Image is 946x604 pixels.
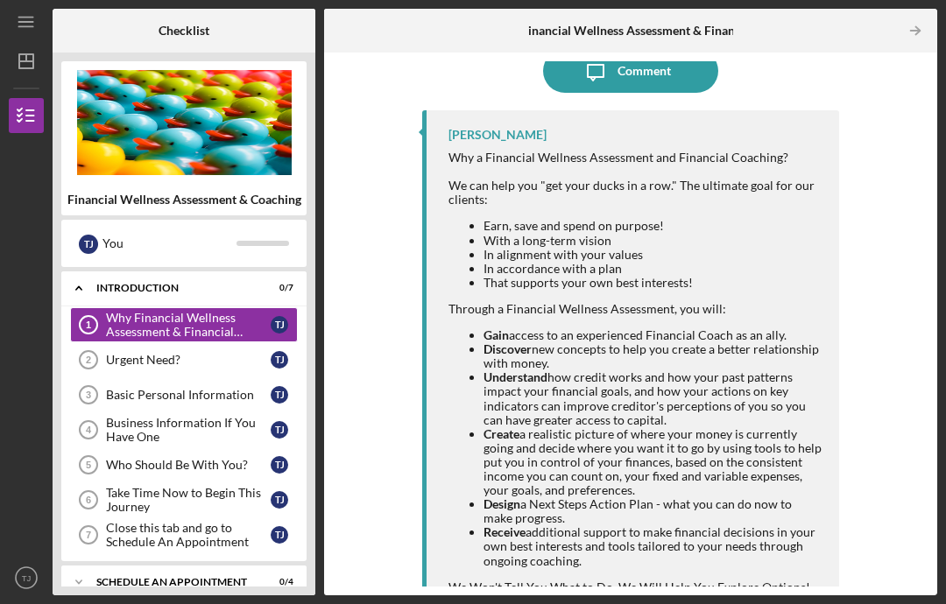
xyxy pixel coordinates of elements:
[106,388,271,402] div: Basic Personal Information
[159,24,209,38] b: Checklist
[484,524,526,539] strong: Receive
[79,235,98,254] div: T J
[484,426,519,441] strong: Create
[70,307,298,342] a: 1Why Financial Wellness Assessment & Financial Coaching?TJ
[262,283,293,293] div: 0 / 7
[484,248,822,262] li: In alignment with your values
[271,386,288,404] div: T J
[484,525,822,567] li: additional support to make financial decisions in your own best interests and tools tailored to y...
[484,219,822,233] li: Earn, save and spend on purpose!
[106,458,271,472] div: Who Should Be With You?
[484,370,822,426] li: how credit works and how your past patterns impact your financial goals, and how your actions on ...
[61,70,307,175] img: Product logo
[70,412,298,447] a: 4Business Information If You Have OneTJ
[96,283,250,293] div: Introduction
[448,128,547,142] div: [PERSON_NAME]
[86,425,92,435] tspan: 4
[106,521,271,549] div: Close this tab and go to Schedule An Appointment
[543,49,718,93] button: Comment
[86,390,91,400] tspan: 3
[86,495,91,505] tspan: 6
[484,341,532,356] strong: Discover
[271,526,288,544] div: T J
[271,421,288,439] div: T J
[86,530,91,540] tspan: 7
[262,577,293,587] div: 0 / 4
[484,276,822,290] li: That supports your own best interests!
[106,353,271,367] div: Urgent Need?
[70,342,298,377] a: 2Urgent Need?TJ
[484,496,520,511] strong: Design
[86,460,91,470] tspan: 5
[106,311,271,339] div: Why Financial Wellness Assessment & Financial Coaching?
[22,573,32,583] text: TJ
[448,151,822,290] div: Why a Financial Wellness Assessment and Financial Coaching? We can help you "get your ducks in a ...
[484,342,822,370] li: new concepts to help you create a better relationship with money.
[484,427,822,497] li: a realistic picture of where your money is currently going and decide where you want it to go by ...
[102,228,236,258] div: You
[86,320,91,330] tspan: 1
[70,377,298,412] a: 3Basic Personal InformationTJ
[484,497,822,525] li: a Next Steps Action Plan - what you can do now to make progress.
[448,302,822,568] div: Through a Financial Wellness Assessment, you will:
[86,355,91,365] tspan: 2
[448,580,822,594] div: We Won't Tell You What to Do. We Will Help You Explore Options!
[484,328,822,342] li: access to an experienced Financial Coach as an ally.
[484,234,822,248] li: With a long-term vision
[271,351,288,369] div: T J
[484,369,547,384] strong: Understand
[70,517,298,552] a: 7Close this tab and go to Schedule An AppointmentTJ
[9,560,44,595] button: TJ
[618,49,671,93] div: Comment
[271,456,288,474] div: T J
[492,24,813,38] b: Why Financial Wellness Assessment & Financial Coaching?
[106,416,271,444] div: Business Information If You Have One
[271,316,288,334] div: T J
[70,447,298,482] a: 5Who Should Be With You?TJ
[106,486,271,514] div: Take Time Now to Begin This Journey
[96,577,250,587] div: Schedule An Appointment
[67,193,301,207] b: Financial Wellness Assessment & Coaching
[271,491,288,509] div: T J
[484,327,509,342] strong: Gain
[70,482,298,517] a: 6Take Time Now to Begin This JourneyTJ
[484,262,822,276] li: In accordance with a plan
